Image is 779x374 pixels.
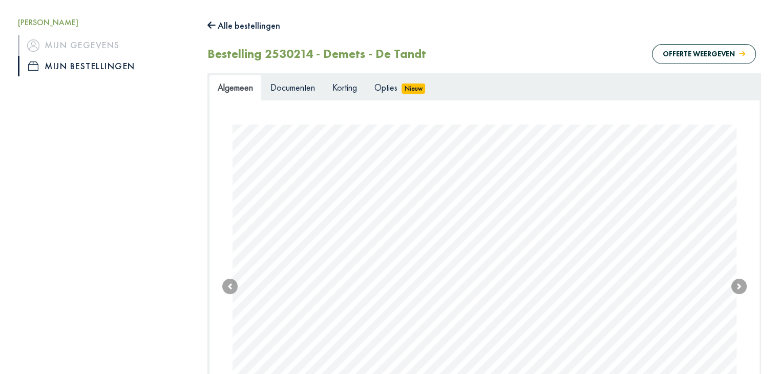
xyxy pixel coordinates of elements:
[18,56,192,76] a: iconMijn bestellingen
[18,35,192,55] a: iconMijn gegevens
[207,47,426,61] h2: Bestelling 2530214 - Demets - De Tandt
[218,81,253,93] span: Algemeen
[402,84,425,94] span: Nieuw
[652,44,756,64] button: Offerte weergeven
[18,17,192,27] h5: [PERSON_NAME]
[28,61,38,71] img: icon
[270,81,315,93] span: Documenten
[27,39,39,52] img: icon
[209,75,760,100] ul: Tabs
[332,81,357,93] span: Korting
[207,17,280,34] button: Alle bestellingen
[374,81,397,93] span: Opties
